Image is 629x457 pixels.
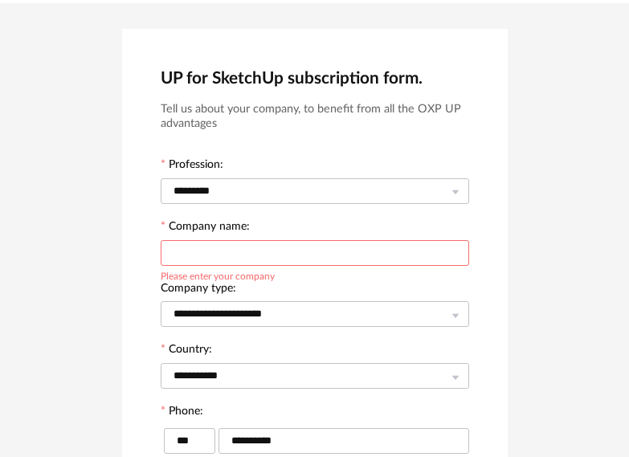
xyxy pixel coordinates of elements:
[161,102,469,132] h3: Tell us about your company, to benefit from all the OXP UP advantages
[161,221,250,235] label: Company name:
[161,406,203,420] label: Phone:
[161,159,223,173] label: Profession:
[161,268,275,281] div: Please enter your company
[161,344,212,358] label: Country:
[161,67,469,89] h2: UP for SketchUp subscription form.
[161,283,236,297] label: Company type:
